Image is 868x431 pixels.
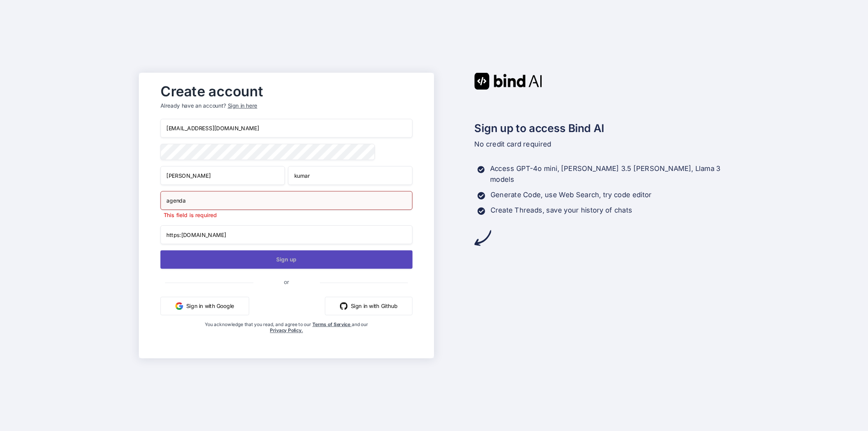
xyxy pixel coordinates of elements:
[312,322,352,327] a: Terms of Service
[474,230,491,246] img: arrow
[160,211,413,219] p: This field is required
[490,163,729,185] p: Access GPT-4o mini, [PERSON_NAME] 3.5 [PERSON_NAME], Llama 3 models
[253,273,320,292] span: or
[340,302,348,310] img: github
[203,322,371,352] div: You acknowledge that you read, and agree to our and our
[160,166,285,185] input: First Name
[491,205,632,216] p: Create Threads, save your history of chats
[288,166,412,185] input: Last Name
[228,102,257,109] div: Sign in here
[160,250,413,269] button: Sign up
[474,139,729,150] p: No credit card required
[160,85,413,97] h2: Create account
[160,297,249,315] button: Sign in with Google
[491,189,651,200] p: Generate Code, use Web Search, try code editor
[175,302,183,310] img: google
[270,327,303,333] a: Privacy Policy.
[325,297,413,315] button: Sign in with Github
[474,120,729,137] h2: Sign up to access Bind AI
[160,119,413,138] input: Email
[160,102,413,109] p: Already have an account?
[160,191,413,210] input: Your company name
[160,225,413,244] input: Company website
[474,73,542,90] img: Bind AI logo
